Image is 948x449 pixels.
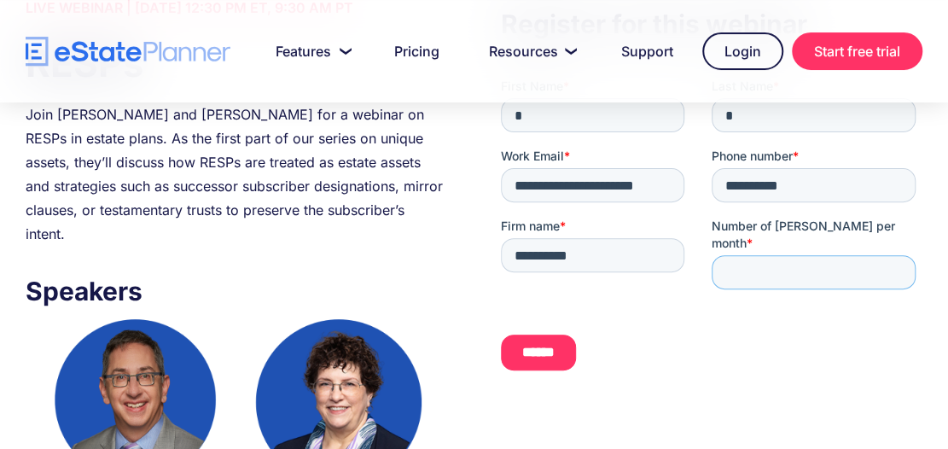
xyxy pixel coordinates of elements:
[468,34,592,68] a: Resources
[601,34,694,68] a: Support
[26,271,447,311] h3: Speakers
[501,78,922,417] iframe: Form 0
[26,37,230,67] a: home
[792,32,922,70] a: Start free trial
[702,32,783,70] a: Login
[374,34,460,68] a: Pricing
[26,102,447,246] div: Join [PERSON_NAME] and [PERSON_NAME] for a webinar on RESPs in estate plans. As the first part of...
[255,34,365,68] a: Features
